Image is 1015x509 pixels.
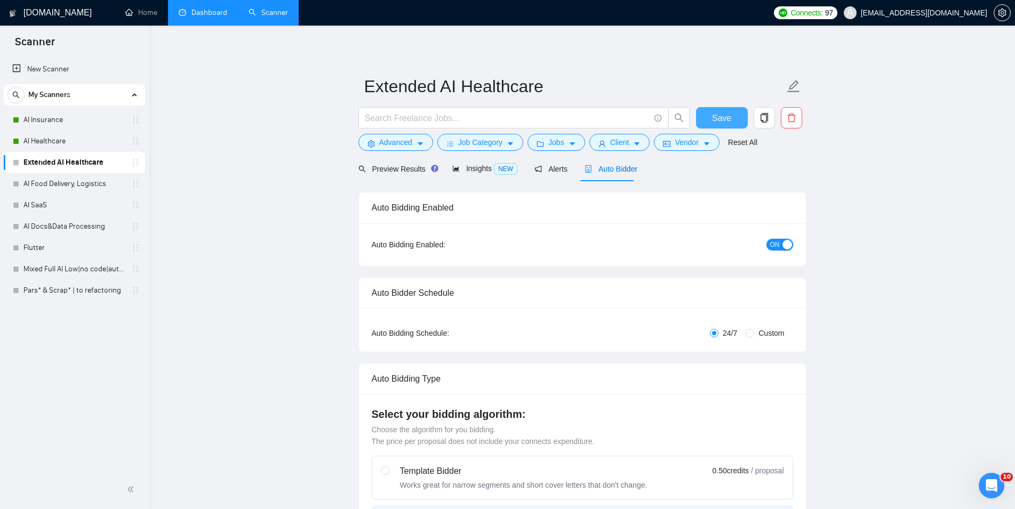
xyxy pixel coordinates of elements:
[23,109,125,131] a: AI Insurance
[787,79,801,93] span: edit
[365,111,650,125] input: Search Freelance Jobs...
[537,140,544,148] span: folder
[633,140,641,148] span: caret-down
[417,140,424,148] span: caret-down
[127,484,138,495] span: double-left
[4,59,145,80] li: New Scanner
[400,465,648,478] div: Template Bidder
[452,165,460,172] span: area-chart
[23,195,125,216] a: AI SaaS
[12,59,137,80] a: New Scanner
[125,8,157,17] a: homeHome
[548,136,564,148] span: Jobs
[585,165,592,173] span: robot
[28,84,70,106] span: My Scanners
[8,91,24,99] span: search
[7,86,25,103] button: search
[994,4,1011,21] button: setting
[372,363,793,394] div: Auto Bidding Type
[696,107,748,128] button: Save
[430,164,439,173] div: Tooltip anchor
[494,163,517,175] span: NEW
[23,216,125,237] a: AI Docs&Data Processing
[372,327,512,339] div: Auto Bidding Schedule:
[358,165,366,173] span: search
[790,7,822,19] span: Connects:
[6,34,63,56] span: Scanner
[249,8,288,17] a: searchScanner
[131,201,140,209] span: holder
[23,280,125,301] a: Pars* & Scrap* | to refactoring
[754,107,775,128] button: copy
[569,140,576,148] span: caret-down
[779,9,787,17] img: upwork-logo.png
[534,165,542,173] span: notification
[654,134,719,151] button: idcardVendorcaret-down
[372,425,595,446] span: Choose the algorithm for you bidding. The price per proposal does not include your connects expen...
[131,222,140,231] span: holder
[358,165,435,173] span: Preview Results
[23,131,125,152] a: AI Healthcare
[367,140,375,148] span: setting
[23,237,125,258] a: Flutter
[712,111,731,125] span: Save
[23,152,125,173] a: Extended AI Healthcare
[437,134,523,151] button: barsJob Categorycaret-down
[358,134,433,151] button: settingAdvancedcaret-down
[668,107,690,128] button: search
[131,116,140,124] span: holder
[131,137,140,146] span: holder
[846,9,854,17] span: user
[781,107,802,128] button: delete
[585,165,637,173] span: Auto Bidder
[754,327,788,339] span: Custom
[534,165,568,173] span: Alerts
[372,407,793,422] h4: Select your bidding algorithm:
[663,140,670,148] span: idcard
[400,480,648,490] div: Works great for narrow segments and short cover letters that don't change.
[781,113,802,123] span: delete
[372,278,793,308] div: Auto Bidder Schedule
[507,140,514,148] span: caret-down
[654,115,661,122] span: info-circle
[675,136,698,148] span: Vendor
[669,113,689,123] span: search
[718,327,741,339] span: 24/7
[528,134,585,151] button: folderJobscaret-down
[770,239,780,251] span: ON
[1001,473,1013,481] span: 10
[994,9,1010,17] span: setting
[598,140,606,148] span: user
[179,8,227,17] a: dashboardDashboard
[728,136,757,148] a: Reset All
[703,140,710,148] span: caret-down
[713,465,749,476] span: 0.50 credits
[979,473,1004,498] iframe: Intercom live chat
[131,244,140,252] span: holder
[372,239,512,251] div: Auto Bidding Enabled:
[131,180,140,188] span: holder
[452,164,517,173] span: Insights
[994,9,1011,17] a: setting
[131,158,140,167] span: holder
[23,173,125,195] a: AI Food Delivery, Logistics
[23,258,125,280] a: Mixed Full AI Low|no code|automations
[372,192,793,223] div: Auto Bidding Enabled
[458,136,502,148] span: Job Category
[754,113,774,123] span: copy
[131,265,140,273] span: holder
[751,465,784,476] span: / proposal
[610,136,629,148] span: Client
[589,134,650,151] button: userClientcaret-down
[364,73,785,100] input: Scanner name...
[446,140,454,148] span: bars
[9,5,17,22] img: logo
[825,7,833,19] span: 97
[379,136,412,148] span: Advanced
[4,84,145,301] li: My Scanners
[131,286,140,295] span: holder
